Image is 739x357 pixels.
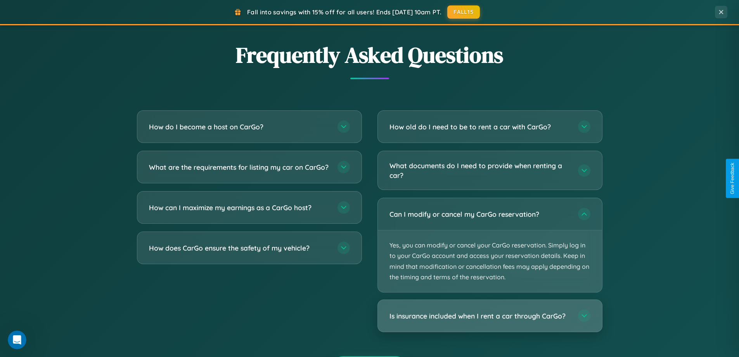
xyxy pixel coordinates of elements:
[247,8,441,16] span: Fall into savings with 15% off for all users! Ends [DATE] 10am PT.
[137,40,602,70] h2: Frequently Asked Questions
[447,5,480,19] button: FALL15
[730,163,735,194] div: Give Feedback
[149,122,330,132] h3: How do I become a host on CarGo?
[8,331,26,349] iframe: Intercom live chat
[389,209,570,219] h3: Can I modify or cancel my CarGo reservation?
[378,230,602,292] p: Yes, you can modify or cancel your CarGo reservation. Simply log in to your CarGo account and acc...
[389,311,570,321] h3: Is insurance included when I rent a car through CarGo?
[149,162,330,172] h3: What are the requirements for listing my car on CarGo?
[389,122,570,132] h3: How old do I need to be to rent a car with CarGo?
[149,203,330,212] h3: How can I maximize my earnings as a CarGo host?
[149,243,330,253] h3: How does CarGo ensure the safety of my vehicle?
[389,161,570,180] h3: What documents do I need to provide when renting a car?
